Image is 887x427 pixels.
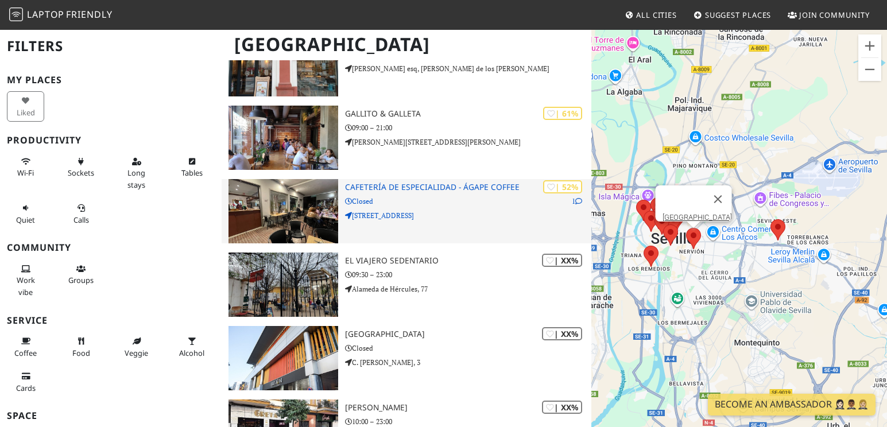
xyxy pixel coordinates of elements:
p: 1 [572,196,582,207]
img: Nervión Plaza [228,326,338,390]
span: Food [72,348,90,358]
img: Cafetería de Especialidad - Ágape Coffee [228,179,338,243]
button: Coffee [7,332,44,362]
button: Work vibe [7,259,44,301]
p: Closed [345,343,591,354]
div: | 52% [543,180,582,193]
h3: Space [7,410,215,421]
button: Groups [63,259,100,290]
button: Cards [7,367,44,397]
span: Power sockets [68,168,94,178]
span: Laptop [27,8,64,21]
img: El Viajero Sedentario [228,253,338,317]
a: LaptopFriendly LaptopFriendly [9,5,113,25]
h3: Service [7,315,215,326]
button: Long stays [118,152,155,194]
span: Stable Wi-Fi [17,168,34,178]
a: Join Community [783,5,874,25]
img: Gallito & Galleta [228,106,338,170]
div: | 61% [543,107,582,120]
p: [STREET_ADDRESS] [345,210,591,221]
p: C. [PERSON_NAME], 3 [345,357,591,368]
span: Work-friendly tables [181,168,203,178]
a: Cafetería de Especialidad - Ágape Coffee | 52% 1 Cafetería de Especialidad - Ágape Coffee Closed ... [222,179,591,243]
button: Alcohol [173,332,211,362]
button: Calls [63,199,100,229]
button: Tables [173,152,211,183]
p: Alameda de Hércules, 77 [345,284,591,294]
button: Close [704,185,731,213]
h1: [GEOGRAPHIC_DATA] [225,29,589,60]
h3: El Viajero Sedentario [345,256,591,266]
button: Sockets [63,152,100,183]
span: Alcohol [179,348,204,358]
a: All Cities [620,5,681,25]
h3: Productivity [7,135,215,146]
p: Closed [345,196,591,207]
div: | XX% [542,401,582,414]
a: Nervión Plaza | XX% [GEOGRAPHIC_DATA] Closed C. [PERSON_NAME], 3 [222,326,591,390]
p: 09:30 – 23:00 [345,269,591,280]
button: Quiet [7,199,44,229]
a: Suggest Places [689,5,776,25]
h2: Filters [7,29,215,64]
h3: Community [7,242,215,253]
span: Group tables [68,275,94,285]
button: Veggie [118,332,155,362]
span: Join Community [799,10,870,20]
button: Zoom in [858,34,881,57]
h3: Cafetería de Especialidad - Ágape Coffee [345,183,591,192]
span: All Cities [636,10,677,20]
p: 10:00 – 23:00 [345,416,591,427]
a: El Viajero Sedentario | XX% El Viajero Sedentario 09:30 – 23:00 Alameda de Hércules, 77 [222,253,591,317]
button: Food [63,332,100,362]
img: LaptopFriendly [9,7,23,21]
span: Video/audio calls [73,215,89,225]
span: Long stays [127,168,145,189]
a: [GEOGRAPHIC_DATA] [662,213,731,222]
h3: My Places [7,75,215,86]
button: Wi-Fi [7,152,44,183]
span: Suggest Places [705,10,772,20]
div: | XX% [542,327,582,340]
span: People working [17,275,35,297]
span: Friendly [66,8,112,21]
h3: Gallito & Galleta [345,109,591,119]
button: Zoom out [858,58,881,81]
p: [PERSON_NAME][STREET_ADDRESS][PERSON_NAME] [345,137,591,147]
a: Gallito & Galleta | 61% Gallito & Galleta 09:00 – 21:00 [PERSON_NAME][STREET_ADDRESS][PERSON_NAME] [222,106,591,170]
h3: [PERSON_NAME] [345,403,591,413]
span: Coffee [14,348,37,358]
span: Quiet [16,215,35,225]
p: 09:00 – 21:00 [345,122,591,133]
h3: [GEOGRAPHIC_DATA] [345,329,591,339]
span: Credit cards [16,383,36,393]
div: | XX% [542,254,582,267]
span: Veggie [125,348,148,358]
